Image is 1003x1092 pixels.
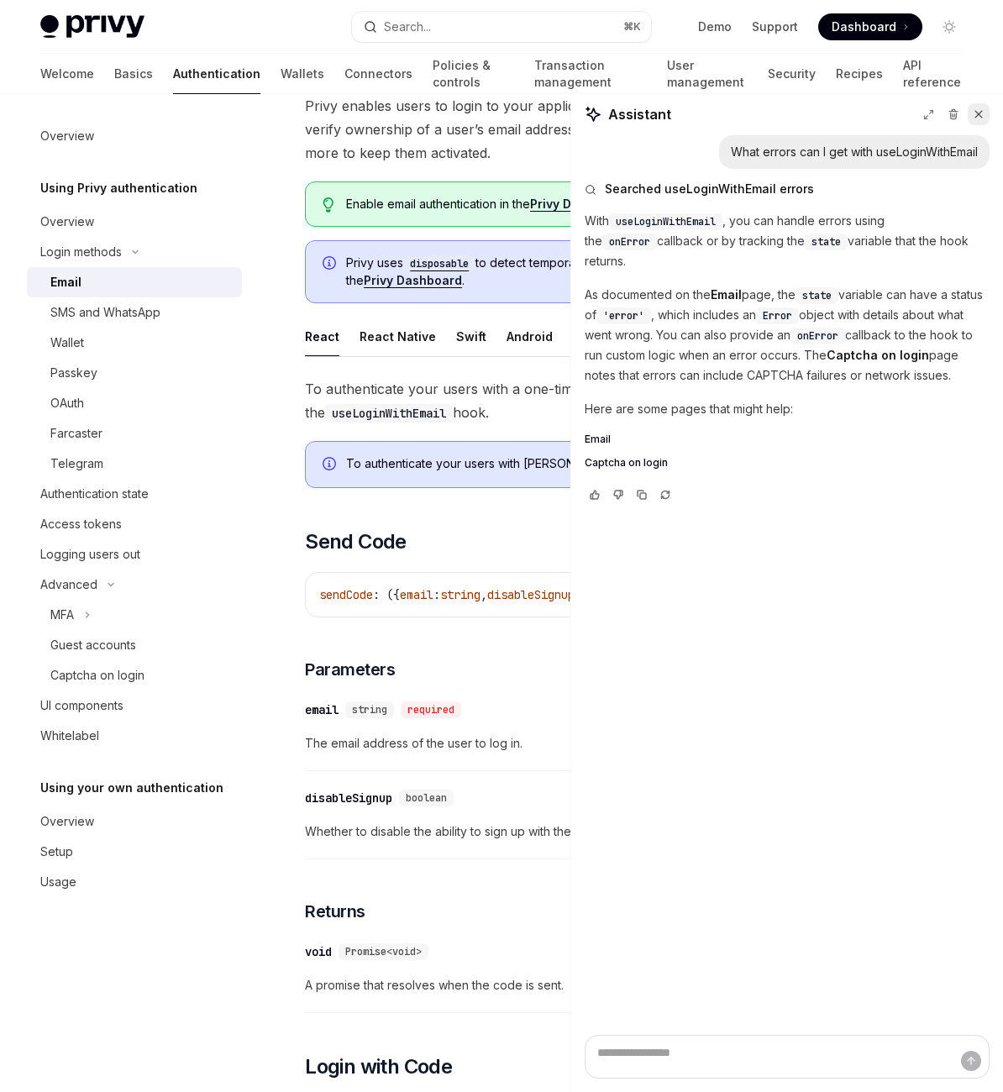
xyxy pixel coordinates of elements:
[480,587,487,602] span: ,
[346,196,955,213] span: Enable email authentication in the before implementing this feature.
[27,121,242,151] a: Overview
[507,317,553,356] button: Android
[373,587,400,602] span: : ({
[40,484,149,504] div: Authentication state
[40,212,94,232] div: Overview
[27,806,242,837] a: Overview
[440,587,480,602] span: string
[40,126,94,146] div: Overview
[40,778,223,798] h5: Using your own authentication
[50,272,81,292] div: Email
[27,388,242,418] a: OAuth
[731,144,978,160] div: What errors can I get with useLoginWithEmail
[50,423,102,444] div: Farcaster
[360,317,436,356] button: React Native
[27,600,99,630] button: MFA
[40,514,122,534] div: Access tokens
[40,15,144,39] img: light logo
[632,486,652,503] button: Copy chat response
[27,837,242,867] a: Setup
[50,302,160,323] div: SMS and WhatsApp
[323,197,334,213] svg: Tip
[40,726,99,746] div: Whitelabel
[585,486,605,503] button: Vote that response was good
[345,945,422,958] span: Promise<void>
[27,690,242,721] a: UI components
[305,658,395,681] span: Parameters
[797,329,838,343] span: onError
[487,587,575,602] span: disableSignup
[530,197,628,212] a: Privy Dashboard
[114,54,153,94] a: Basics
[27,237,147,267] button: Login methods
[323,457,339,474] svg: Info
[344,54,412,94] a: Connectors
[27,867,242,897] a: Usage
[50,454,103,474] div: Telegram
[698,18,732,35] a: Demo
[456,317,486,356] button: Swift
[305,975,973,995] span: A promise that resolves when the code is sent.
[609,235,650,249] span: onError
[608,104,671,124] span: Assistant
[50,635,136,655] div: Guest accounts
[281,54,324,94] a: Wallets
[27,660,242,690] a: Captcha on login
[305,733,973,753] span: The email address of the user to log in.
[585,399,990,419] p: Here are some pages that might help:
[27,328,242,358] a: Wallet
[27,539,242,570] a: Logging users out
[305,790,392,806] div: disableSignup
[27,267,242,297] a: Email
[305,701,339,718] div: email
[832,18,896,35] span: Dashboard
[325,404,453,423] code: useLoginWithEmail
[352,12,650,42] button: Search...⌘K
[346,255,955,289] span: Privy uses to detect temporary email domains. To block them automatically, turn the setting on in...
[400,587,433,602] span: email
[534,54,647,94] a: Transaction management
[585,181,990,197] button: Searched useLoginWithEmail errors
[50,333,84,353] div: Wallet
[406,791,447,805] span: boolean
[323,256,339,273] svg: Info
[818,13,922,40] a: Dashboard
[50,393,84,413] div: OAuth
[763,309,792,323] span: Error
[305,900,365,923] span: Returns
[27,509,242,539] a: Access tokens
[40,575,97,595] div: Advanced
[603,309,644,323] span: 'error'
[903,54,963,94] a: API reference
[27,358,242,388] a: Passkey
[623,20,641,34] span: ⌘ K
[403,255,475,272] code: disposable
[305,822,973,842] span: Whether to disable the ability to sign up with the email address.
[305,377,973,424] span: To authenticate your users with a one-time passcode (OTP) sent to their email address, use the hook.
[364,273,462,288] a: Privy Dashboard
[936,13,963,40] button: Toggle dark mode
[346,455,955,472] span: To authenticate your users with [PERSON_NAME]’s out of the box UIs, check out UI components .
[433,54,514,94] a: Policies & controls
[752,18,798,35] a: Support
[608,486,628,503] button: Vote that response was not good
[40,178,197,198] h5: Using Privy authentication
[585,211,990,271] p: With , you can handle errors using the callback or by tracking the variable that the hook returns.
[305,94,973,165] span: Privy enables users to login to your application with SMS or email. With Privy, your application ...
[27,207,242,237] a: Overview
[827,348,929,362] strong: Captcha on login
[50,363,97,383] div: Passkey
[655,486,675,503] button: Reload last chat
[40,242,122,262] div: Login methods
[40,544,140,564] div: Logging users out
[616,215,716,228] span: useLoginWithEmail
[768,54,816,94] a: Security
[305,528,407,555] span: Send Code
[401,701,461,718] div: required
[836,54,883,94] a: Recipes
[27,570,123,600] button: Advanced
[305,317,339,356] button: React
[711,287,742,302] strong: Email
[27,449,242,479] a: Telegram
[27,297,242,328] a: SMS and WhatsApp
